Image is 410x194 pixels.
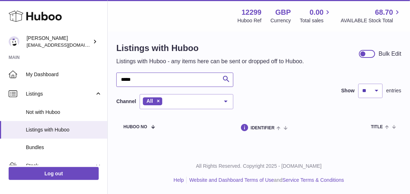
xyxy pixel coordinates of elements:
[26,109,102,116] span: Not with Huboo
[300,8,332,24] a: 0.00 Total sales
[386,87,401,94] span: entries
[375,8,393,17] span: 68.70
[238,17,262,24] div: Huboo Ref
[371,125,383,129] span: title
[116,57,304,65] p: Listings with Huboo - any items here can be sent or dropped off to Huboo.
[26,144,102,151] span: Bundles
[341,87,355,94] label: Show
[379,50,401,58] div: Bulk Edit
[341,17,401,24] span: AVAILABLE Stock Total
[310,8,324,17] span: 0.00
[146,98,153,104] span: All
[113,163,404,170] p: All Rights Reserved. Copyright 2025 - [DOMAIN_NAME]
[242,8,262,17] strong: 12299
[174,177,184,183] a: Help
[116,42,304,54] h1: Listings with Huboo
[26,162,94,169] span: Stock
[9,36,19,47] img: internalAdmin-12299@internal.huboo.com
[124,125,147,129] span: Huboo no
[275,8,291,17] strong: GBP
[283,177,344,183] a: Service Terms & Conditions
[300,17,332,24] span: Total sales
[9,167,99,180] a: Log out
[189,177,274,183] a: Website and Dashboard Terms of Use
[116,98,136,105] label: Channel
[27,42,106,48] span: [EMAIL_ADDRESS][DOMAIN_NAME]
[27,35,91,48] div: [PERSON_NAME]
[251,126,275,130] span: identifier
[341,8,401,24] a: 68.70 AVAILABLE Stock Total
[271,17,291,24] div: Currency
[187,177,344,184] li: and
[26,71,102,78] span: My Dashboard
[26,91,94,97] span: Listings
[26,126,102,133] span: Listings with Huboo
